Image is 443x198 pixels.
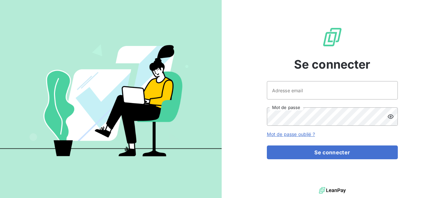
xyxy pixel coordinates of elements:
[322,27,343,48] img: Logo LeanPay
[267,145,398,159] button: Se connecter
[267,81,398,99] input: placeholder
[294,55,371,73] span: Se connecter
[267,131,315,137] a: Mot de passe oublié ?
[319,186,346,195] img: logo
